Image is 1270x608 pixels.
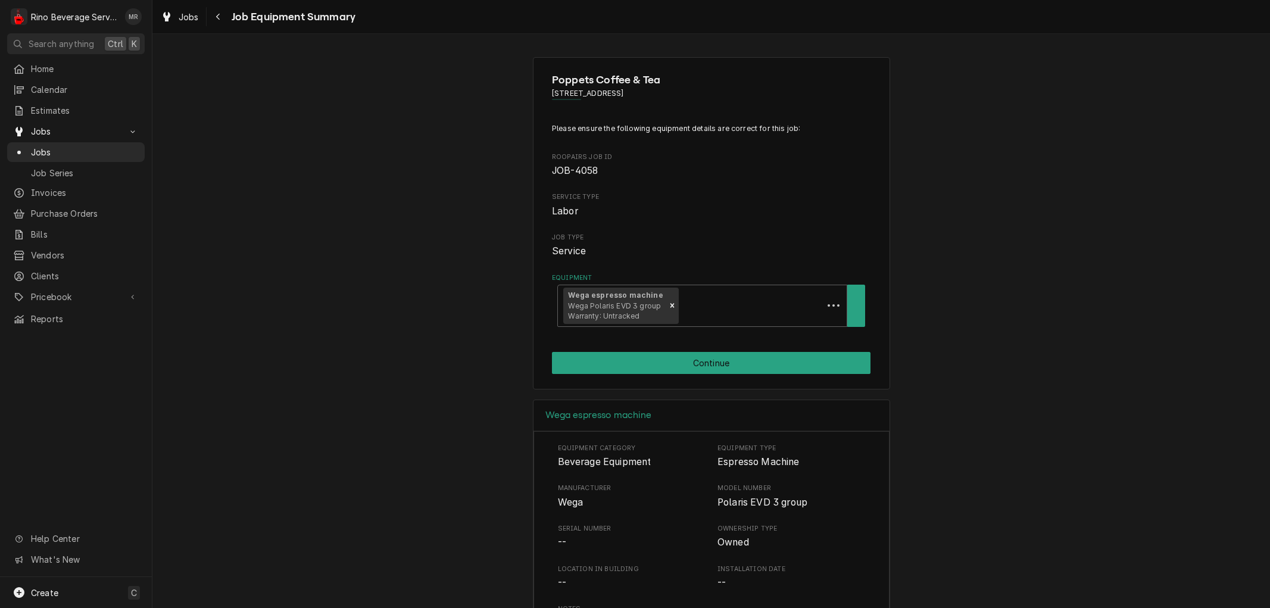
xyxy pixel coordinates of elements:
[7,245,145,265] a: Vendors
[717,495,865,510] span: Model Number
[31,11,118,23] div: Rino Beverage Service
[29,38,94,50] span: Search anything
[558,524,706,550] div: Serial Number
[31,104,139,117] span: Estimates
[7,204,145,223] a: Purchase Orders
[533,400,890,431] div: Accordion Header
[558,455,706,469] span: Equipment Category
[558,444,706,469] div: Equipment Category
[558,456,651,467] span: Beverage Equipment
[131,587,137,599] span: C
[31,249,139,261] span: Vendors
[558,535,706,550] span: Serial Number
[717,484,865,493] span: Model Number
[552,165,598,176] span: JOB-4058
[558,497,583,508] span: Wega
[552,88,870,99] span: Address
[552,245,586,257] span: Service
[7,266,145,286] a: Clients
[7,33,145,54] button: Search anythingCtrlK
[179,11,199,23] span: Jobs
[7,59,145,79] a: Home
[7,121,145,141] a: Go to Jobs
[717,497,807,508] span: Polaris EVD 3 group
[666,288,679,325] div: Remove [object Object]
[717,524,865,550] div: Ownership Type
[108,38,123,50] span: Ctrl
[31,186,139,199] span: Invoices
[552,233,870,242] span: Job Type
[558,537,566,548] span: --
[7,550,145,569] a: Go to What's New
[717,484,865,509] div: Model Number
[552,192,870,218] div: Service Type
[7,287,145,307] a: Go to Pricebook
[558,576,706,590] span: Location in Building
[552,123,870,134] p: Please ensure the following equipment details are correct for this job:
[558,484,706,493] span: Manufacturer
[11,8,27,25] div: Rino Beverage Service's Avatar
[7,225,145,244] a: Bills
[545,410,651,421] h3: Wega espresso machine
[125,8,142,25] div: MR
[847,285,865,327] button: Create New Equipment
[7,80,145,99] a: Calendar
[11,8,27,25] div: R
[31,553,138,566] span: What's New
[533,57,890,389] div: Job Equipment Summary Form
[7,529,145,548] a: Go to Help Center
[717,576,865,590] span: Installation Date
[31,63,139,75] span: Home
[552,164,870,178] span: Roopairs Job ID
[7,183,145,202] a: Invoices
[132,38,137,50] span: K
[717,456,800,467] span: Espresso Machine
[717,444,865,453] span: Equipment Type
[31,125,121,138] span: Jobs
[558,565,706,574] span: Location in Building
[31,532,138,545] span: Help Center
[568,301,661,321] span: Wega Polaris EVD 3 group Warranty: Untracked
[552,72,870,108] div: Client Information
[7,163,145,183] a: Job Series
[552,273,870,283] label: Equipment
[717,535,865,550] span: Ownership Type
[552,152,870,162] span: Roopairs Job ID
[568,291,663,300] strong: Wega espresso machine
[717,537,749,548] span: Owned
[156,7,204,27] a: Jobs
[552,72,870,88] span: Name
[228,9,355,25] span: Job Equipment Summary
[125,8,142,25] div: Melissa Rinehart's Avatar
[552,352,870,374] div: Button Group
[31,291,121,303] span: Pricebook
[552,192,870,202] span: Service Type
[31,83,139,96] span: Calendar
[31,588,58,598] span: Create
[7,142,145,162] a: Jobs
[533,400,890,431] button: Accordion Details Expand Trigger
[552,273,870,328] div: Equipment
[558,444,706,453] span: Equipment Category
[31,270,139,282] span: Clients
[552,233,870,258] div: Job Type
[7,309,145,329] a: Reports
[717,455,865,469] span: Equipment Type
[552,123,870,327] div: Job Equipment Summary
[31,167,139,179] span: Job Series
[717,577,726,588] span: --
[552,352,870,374] button: Continue
[31,207,139,220] span: Purchase Orders
[552,205,578,217] span: Labor
[558,577,566,588] span: --
[552,152,870,178] div: Roopairs Job ID
[717,444,865,469] div: Equipment Type
[558,484,706,509] div: Manufacturer
[717,524,865,534] span: Ownership Type
[552,244,870,258] span: Job Type
[552,352,870,374] div: Button Group Row
[7,101,145,120] a: Estimates
[558,565,706,590] div: Location in Building
[717,565,865,590] div: Installation Date
[717,565,865,574] span: Installation Date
